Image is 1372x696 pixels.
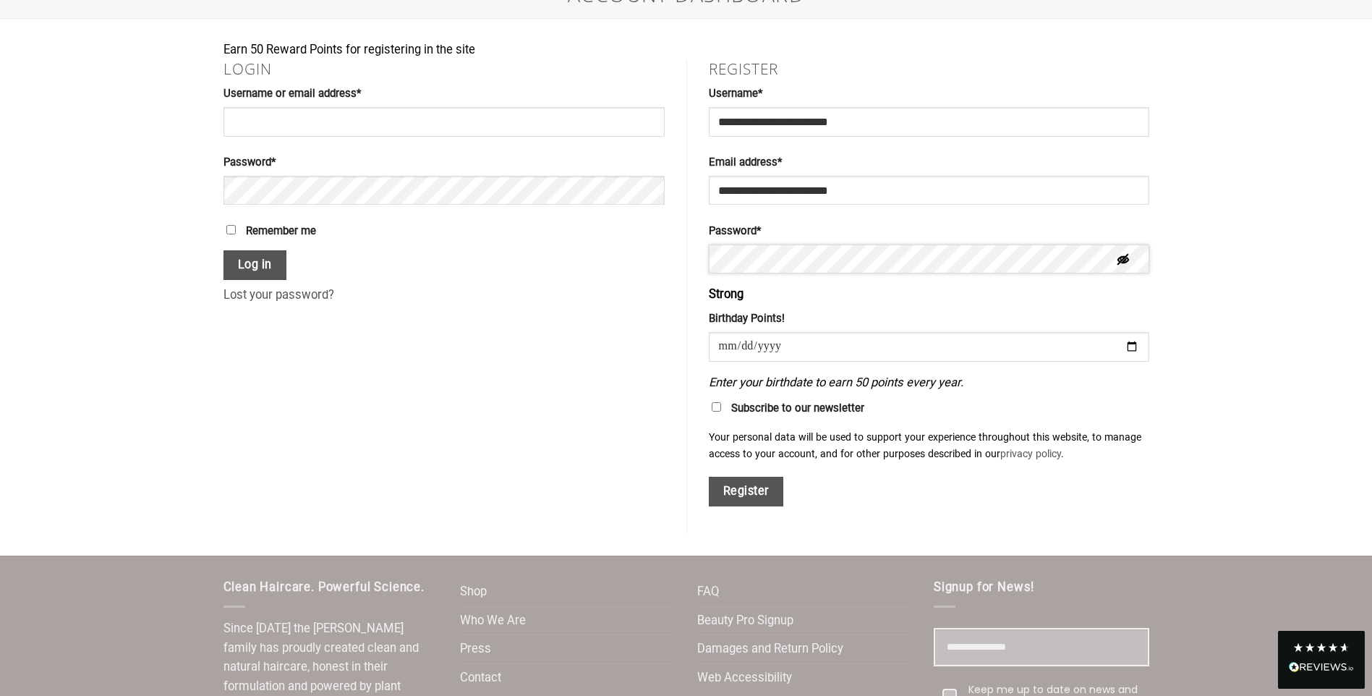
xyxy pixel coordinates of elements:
span: Signup for News! [934,580,1034,594]
p: Your personal data will be used to support your experience throughout this website, to manage acc... [709,429,1149,462]
div: Read All Reviews [1289,659,1354,678]
button: Register [709,477,784,506]
span: Remember me [246,224,316,237]
a: privacy policy [1000,448,1061,459]
button: Hide password [1109,245,1137,277]
span: Subscribe to our newsletter [731,402,864,415]
label: Birthday Points! [709,310,1149,328]
a: Contact [460,664,501,692]
input: Remember me [226,225,236,234]
a: Login [223,59,272,79]
div: 4.9 Stars [1292,642,1350,653]
a: Shop [460,578,487,606]
label: Username or email address [223,85,665,103]
div: Read All Reviews [1278,631,1365,689]
label: Username [709,85,1149,103]
a: Lost your password? [223,288,334,302]
span: Clean Haircare. Powerful Science. [223,580,425,594]
em: Enter your birthdate to earn 50 points every year. [709,375,963,389]
img: REVIEWS.io [1289,662,1354,672]
button: Log in [223,250,287,280]
input: Email field [934,628,1149,666]
a: Beauty Pro Signup [697,607,793,635]
label: Password [223,154,665,171]
a: Web Accessibility [697,664,792,692]
input: Subscribe to our newsletter [712,402,721,412]
div: Strong [709,285,1149,305]
a: FAQ [697,578,719,606]
a: Damages and Return Policy [697,635,843,663]
h2: Register [709,60,1149,78]
a: Who We Are [460,607,526,635]
label: Password [709,223,1149,240]
div: Earn 50 Reward Points for registering in the site [223,41,1149,60]
label: Email address [709,154,1149,171]
a: Press [460,635,491,663]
